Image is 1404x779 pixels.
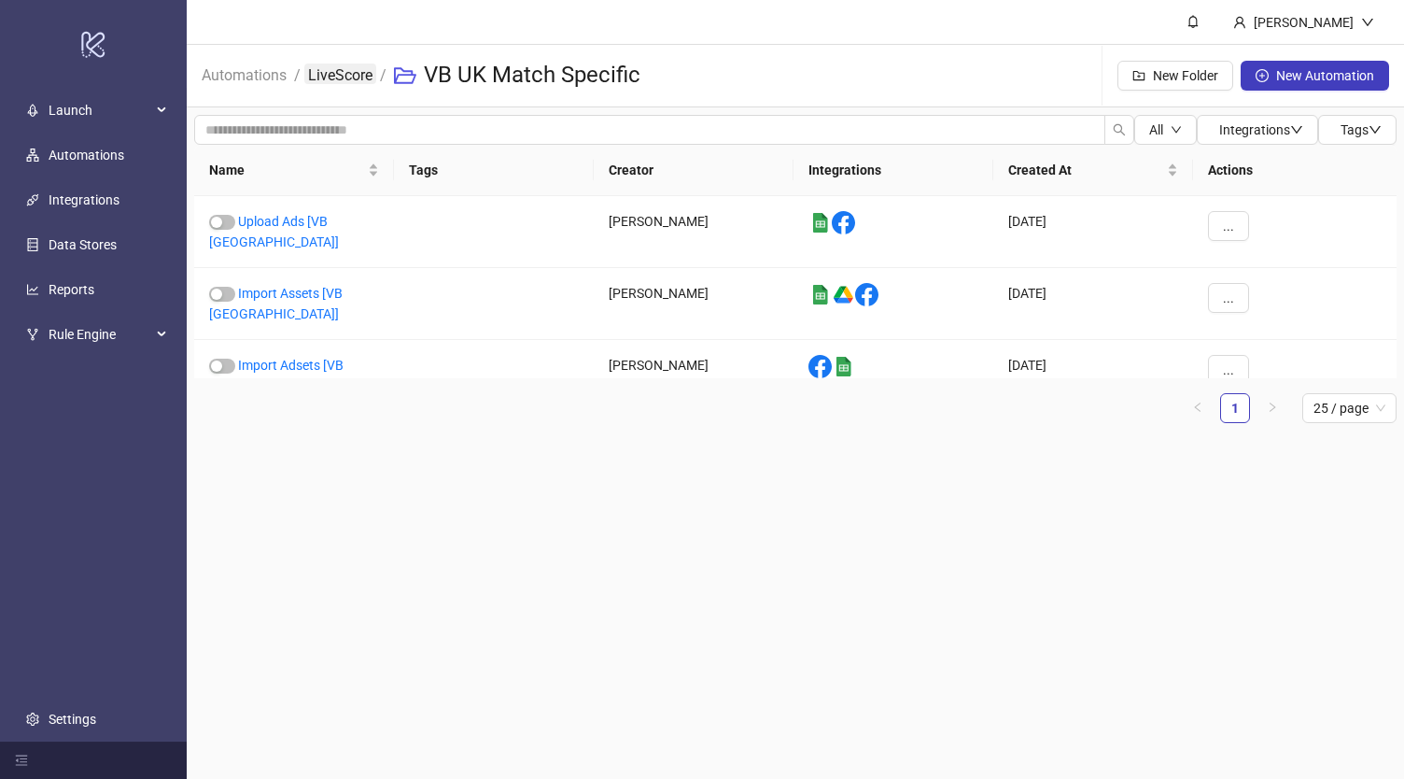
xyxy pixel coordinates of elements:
span: Rule Engine [49,316,151,353]
th: Created At [993,145,1193,196]
span: Integrations [1219,122,1303,137]
th: Creator [594,145,793,196]
button: ... [1208,211,1249,241]
span: 25 / page [1313,394,1385,422]
li: Next Page [1257,393,1287,423]
span: fork [26,328,39,341]
a: Import Adsets [VB [GEOGRAPHIC_DATA]] [209,358,344,393]
span: down [1369,123,1382,136]
span: plus-circle [1256,69,1269,82]
span: rocket [26,104,39,117]
div: [DATE] [993,340,1193,412]
div: [PERSON_NAME] [594,340,793,412]
span: Created At [1008,160,1163,180]
div: [DATE] [993,268,1193,340]
span: New Automation [1276,68,1374,83]
button: right [1257,393,1287,423]
li: / [294,61,301,91]
button: left [1183,393,1213,423]
span: ... [1223,362,1234,377]
span: All [1149,122,1163,137]
span: ... [1223,219,1234,234]
div: [PERSON_NAME] [1246,12,1361,33]
span: ... [1223,290,1234,305]
a: Reports [49,282,94,297]
span: down [1290,123,1303,136]
li: 1 [1220,393,1250,423]
a: Upload Ads [VB [GEOGRAPHIC_DATA]] [209,214,339,249]
a: Import Assets [VB [GEOGRAPHIC_DATA]] [209,286,343,321]
button: ... [1208,355,1249,385]
li: Previous Page [1183,393,1213,423]
th: Integrations [793,145,993,196]
span: left [1192,402,1203,413]
button: ... [1208,283,1249,313]
span: menu-fold [15,754,28,767]
span: right [1267,402,1278,413]
h3: VB UK Match Specific [424,61,640,91]
span: folder-open [394,64,416,87]
button: Integrationsdown [1197,115,1318,145]
a: Settings [49,712,96,727]
th: Name [194,145,394,196]
span: Name [209,160,364,180]
button: Tagsdown [1318,115,1397,145]
a: Integrations [49,192,119,207]
span: bell [1186,15,1200,28]
span: user [1233,16,1246,29]
button: Alldown [1134,115,1197,145]
span: Tags [1341,122,1382,137]
a: LiveScore [304,64,376,84]
div: [DATE] [993,196,1193,268]
div: [PERSON_NAME] [594,196,793,268]
button: New Folder [1117,61,1233,91]
a: Automations [198,64,290,84]
div: [PERSON_NAME] [594,268,793,340]
li: / [380,61,386,91]
span: New Folder [1153,68,1218,83]
span: Launch [49,92,151,129]
a: 1 [1221,394,1249,422]
span: search [1113,123,1126,136]
div: Page Size [1302,393,1397,423]
button: New Automation [1241,61,1389,91]
a: Automations [49,148,124,163]
span: down [1171,124,1182,135]
span: folder-add [1132,69,1145,82]
th: Actions [1193,145,1397,196]
span: down [1361,16,1374,29]
a: Data Stores [49,237,117,252]
th: Tags [394,145,594,196]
